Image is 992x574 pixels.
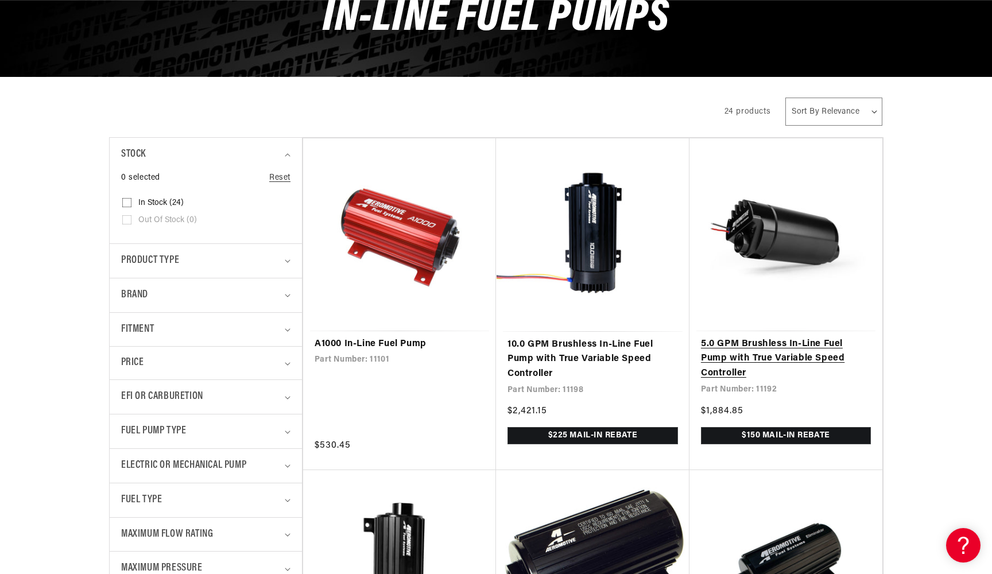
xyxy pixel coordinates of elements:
[121,526,213,543] span: Maximum Flow Rating
[121,313,290,347] summary: Fitment (0 selected)
[121,518,290,552] summary: Maximum Flow Rating (0 selected)
[138,215,197,226] span: Out of stock (0)
[121,253,179,269] span: Product type
[121,380,290,414] summary: EFI or Carburetion (0 selected)
[121,449,290,483] summary: Electric or Mechanical Pump (0 selected)
[121,321,154,338] span: Fitment
[121,146,146,163] span: Stock
[121,483,290,517] summary: Fuel Type (0 selected)
[138,198,184,208] span: In stock (24)
[121,172,160,184] span: 0 selected
[701,337,871,381] a: 5.0 GPM Brushless In-Line Fuel Pump with True Variable Speed Controller
[121,389,203,405] span: EFI or Carburetion
[507,338,678,382] a: 10.0 GPM Brushless In-Line Fuel Pump with True Variable Speed Controller
[121,244,290,278] summary: Product type (0 selected)
[315,337,485,352] a: A1000 In-Line Fuel Pump
[269,172,290,184] a: Reset
[121,457,246,474] span: Electric or Mechanical Pump
[121,278,290,312] summary: Brand (0 selected)
[121,355,144,371] span: Price
[724,107,771,116] span: 24 products
[121,492,162,509] span: Fuel Type
[121,138,290,172] summary: Stock (0 selected)
[121,414,290,448] summary: Fuel Pump Type (0 selected)
[121,423,186,440] span: Fuel Pump Type
[121,347,290,379] summary: Price
[121,287,148,304] span: Brand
